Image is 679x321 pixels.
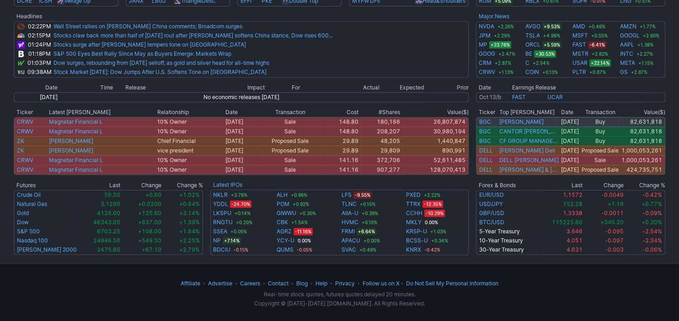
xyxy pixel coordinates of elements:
[620,165,665,175] td: 424,735,751
[138,210,161,216] span: +125.60
[600,219,624,226] span: +340.20
[17,147,24,154] a: ZK
[225,146,257,155] td: [DATE]
[213,236,221,245] a: NP
[17,200,47,207] a: Natural Gas
[422,200,443,208] span: -12.35%
[563,210,583,216] span: 1.3338
[26,21,53,31] td: 02:22PM
[590,50,609,58] span: +2.82%
[620,117,665,126] td: 82,631,818
[479,40,487,49] a: MP
[240,280,260,287] a: Careers
[559,165,580,175] td: [DATE]
[590,32,609,39] span: +0.55%
[525,31,540,40] a: TSLA
[620,58,635,68] a: META
[17,228,40,235] a: S&P 500
[620,68,628,77] a: GS
[179,210,200,216] span: +3.14%
[358,155,401,165] td: 372,706
[97,228,120,235] span: 6703.25
[525,68,539,77] a: COIN
[406,227,427,236] a: KRSP-U
[342,236,360,245] a: APACU
[157,117,225,126] td: 10% Owner
[289,191,309,199] span: +0.96%
[14,12,26,21] th: Headlines
[479,22,494,31] a: NVDA
[225,126,257,136] td: [DATE]
[14,92,58,102] td: [DATE]
[499,108,559,117] th: Top [PERSON_NAME]
[49,118,103,125] a: Magnetar Financial L
[257,146,323,155] td: Proposed Sale
[323,117,359,126] td: 148.80
[225,165,257,175] td: [DATE]
[624,181,665,190] th: Change %
[534,50,556,58] span: +30.53%
[637,59,655,67] span: +1.15%
[406,280,498,287] a: Do Not Sell My Personal InformationDo Not Sell My Personal Information
[589,59,611,67] span: +22.14%
[401,126,469,136] td: 30,980,194
[406,236,428,245] a: BCSS-U
[14,108,48,117] th: Ticker
[323,108,359,117] th: Cost
[406,245,421,254] a: KNRX
[496,23,515,30] span: +2.26%
[559,146,580,155] td: [DATE]
[16,182,36,189] b: Futures
[121,181,162,190] th: Change
[315,280,327,287] a: Help
[476,227,542,236] td: 5-Year Treasury
[572,68,586,77] a: PLTR
[559,136,580,146] td: [DATE]
[26,58,53,68] td: 01:03PM
[235,219,254,226] span: +0.20%
[479,166,493,173] a: DELL
[476,108,499,117] th: Ticker
[101,200,120,207] span: 3.1260
[588,41,606,48] span: -6.41%
[291,200,310,208] span: +0.92%
[17,137,24,144] a: ZK
[277,190,288,200] a: ALH
[497,50,517,58] span: +2.47%
[479,68,495,77] a: CRWV
[401,155,469,165] td: 52,611,485
[358,108,401,117] th: #Shares
[642,210,662,216] span: -0.09%
[208,280,232,287] a: Advertise
[358,136,401,146] td: 48,205
[49,147,93,154] a: [PERSON_NAME]
[17,210,29,216] a: Gold
[336,83,380,92] th: Actual
[358,200,377,208] span: +0.15%
[26,40,53,49] td: 01:24PM
[497,68,515,76] span: +1.13%
[277,209,296,218] a: GIWWU
[26,49,53,58] td: 01:18PM
[401,136,469,146] td: 1,440,847
[512,83,665,92] th: Earnings Release
[157,146,225,155] td: vice president
[541,68,559,76] span: +0.13%
[406,209,422,218] a: CCHH
[225,155,257,165] td: [DATE]
[17,191,41,198] a: Crude Oil
[277,200,289,209] a: POM
[638,23,657,30] span: +1.77%
[323,165,359,175] td: 141.16
[424,83,469,92] th: Prior
[213,218,233,227] a: RNGTU
[642,191,662,198] span: -0.42%
[406,190,421,200] a: PXED
[138,228,161,235] span: +108.00
[401,146,469,155] td: 890,991
[580,126,620,136] td: Buy
[53,68,267,75] a: Stock Market [DATE]: Dow Jumps After U.S. Softens Tone on [GEOGRAPHIC_DATA]
[512,94,526,100] a: FAST
[479,219,504,226] a: BTC/USD
[476,83,512,92] th: Date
